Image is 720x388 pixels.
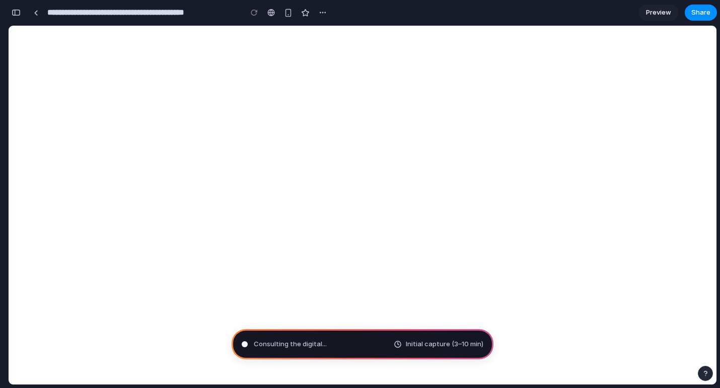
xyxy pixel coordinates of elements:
span: Initial capture (3–10 min) [406,339,483,349]
button: Share [685,5,717,21]
span: Share [691,8,710,18]
span: Preview [646,8,671,18]
a: Preview [638,5,679,21]
span: Consulting the digital ... [254,339,327,349]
